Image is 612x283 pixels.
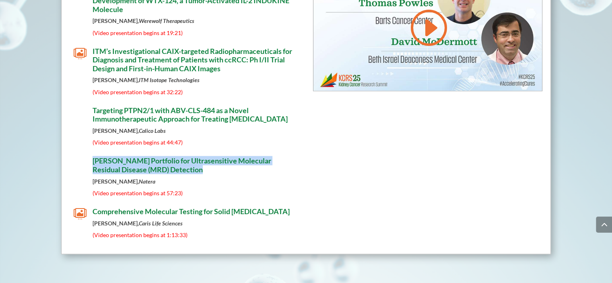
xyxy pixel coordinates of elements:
[139,76,200,83] em: ITM Isotope Technologies
[139,178,155,185] em: Natera
[74,207,87,220] span: 
[93,127,166,134] strong: [PERSON_NAME],
[139,17,194,24] em: Werewolf Therapeutics
[93,178,155,185] strong: [PERSON_NAME],
[93,156,271,174] span: [PERSON_NAME] Portfolio for Ultrasensitive Molecular Residual Disease (MRD) Detection
[74,157,87,169] span: 
[93,106,288,124] span: Targeting PTPN2/1 with ABV-CLS-484 as a Novel Immunotherapeutic Approach for Treating [MEDICAL_DATA]
[93,29,183,36] span: (Video presentation begins at 19:21)
[93,47,292,73] span: ITM’s Investigational CAIX-targeted Radiopharmaceuticals for Diagnosis and Treatment of Patients ...
[93,17,194,24] strong: [PERSON_NAME],
[93,139,183,146] span: (Video presentation begins at 44:47)
[139,220,183,227] em: Caris Life Sciences
[93,231,188,238] span: (Video presentation begins at 1:13:33)
[93,207,290,216] span: Comprehensive Molecular Testing for Solid [MEDICAL_DATA]
[93,76,200,83] strong: [PERSON_NAME],
[74,47,87,60] span: 
[93,220,183,227] strong: [PERSON_NAME],
[93,190,183,196] span: (Video presentation begins at 57:23)
[139,127,166,134] em: Calico Labs
[93,89,183,95] span: (Video presentation begins at 32:22)
[74,106,87,119] span: 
